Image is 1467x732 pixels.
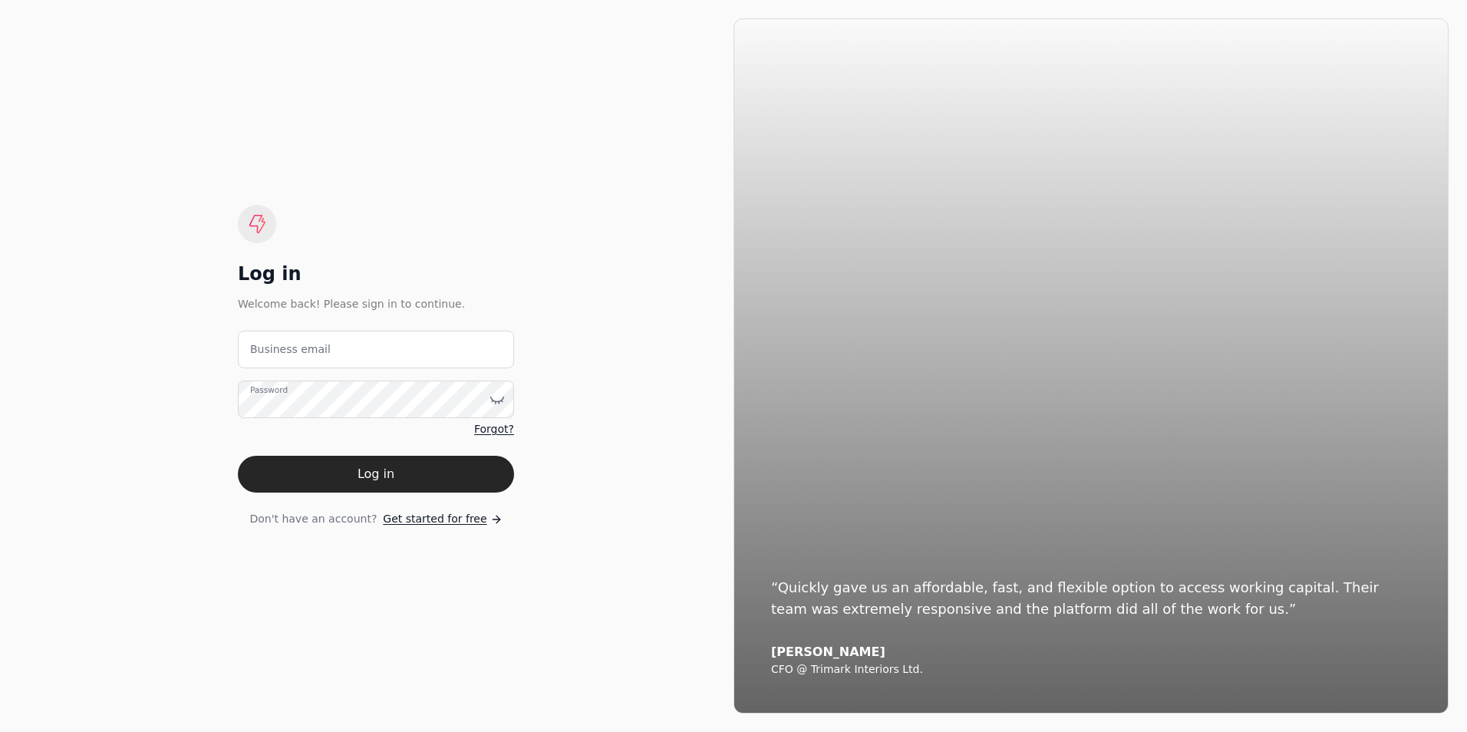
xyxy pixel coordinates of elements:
[238,262,514,286] div: Log in
[383,511,502,527] a: Get started for free
[771,645,1411,660] div: [PERSON_NAME]
[771,663,1411,677] div: CFO @ Trimark Interiors Ltd.
[771,577,1411,620] div: “Quickly gave us an affordable, fast, and flexible option to access working capital. Their team w...
[474,421,514,437] a: Forgot?
[238,295,514,312] div: Welcome back! Please sign in to continue.
[250,341,331,358] label: Business email
[238,456,514,493] button: Log in
[383,511,486,527] span: Get started for free
[249,511,377,527] span: Don't have an account?
[250,384,288,397] label: Password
